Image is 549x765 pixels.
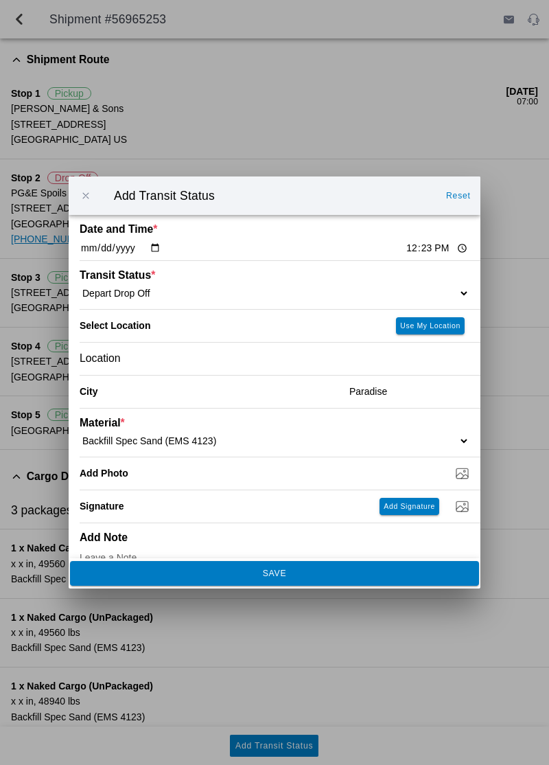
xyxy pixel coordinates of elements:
[379,498,439,515] ion-button: Add Signature
[80,532,372,544] ion-label: Add Note
[80,320,150,331] label: Select Location
[80,352,121,365] span: Location
[396,317,465,334] ion-button: Use My Location
[441,185,476,207] ion-button: Reset
[80,386,338,397] ion-label: City
[80,417,372,429] ion-label: Material
[80,223,372,236] ion-label: Date and Time
[100,189,439,203] ion-title: Add Transit Status
[80,501,124,512] label: Signature
[70,561,479,586] ion-button: SAVE
[80,269,372,282] ion-label: Transit Status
